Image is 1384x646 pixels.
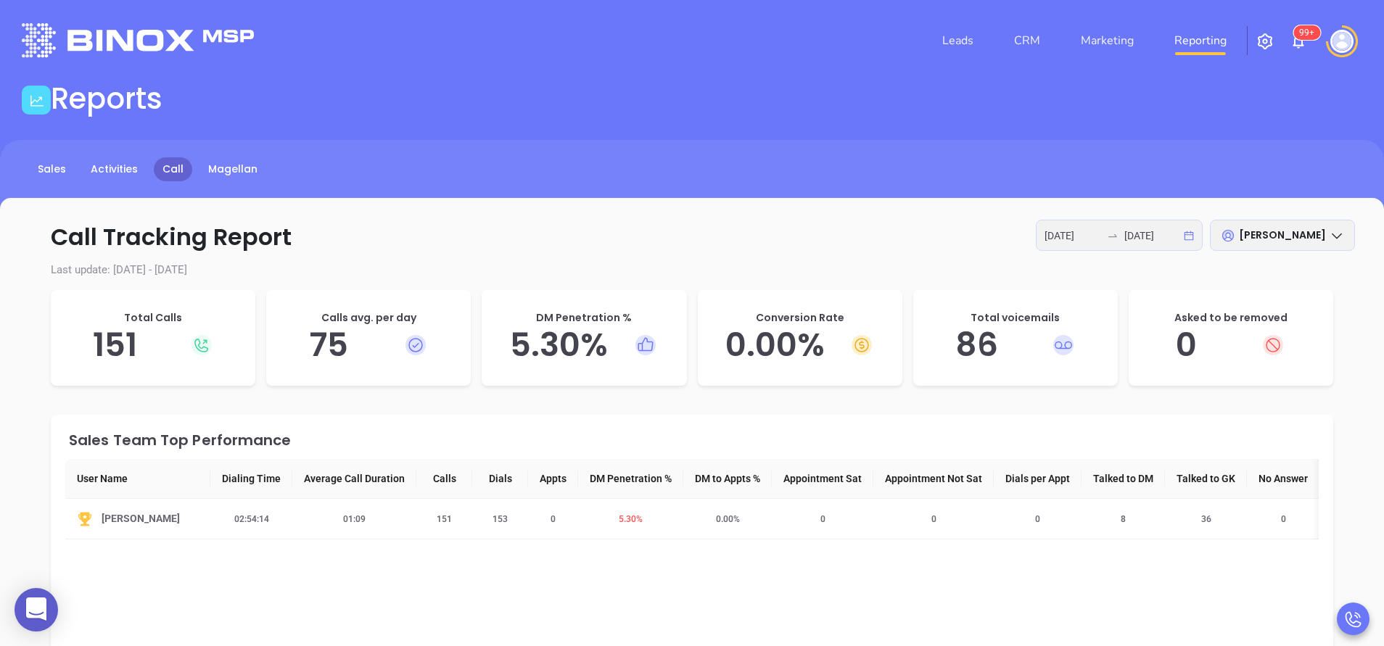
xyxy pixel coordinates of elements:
h5: 75 [281,326,456,365]
span: 01:09 [334,514,374,524]
th: Average Call Duration [292,459,416,499]
th: No Answer [1247,459,1319,499]
p: Asked to be removed [1143,310,1319,326]
span: 0 [1272,514,1295,524]
p: Last update: [DATE] - [DATE] [29,262,1355,278]
span: [PERSON_NAME] [102,510,180,527]
span: 151 [428,514,461,524]
a: Call [154,157,192,181]
a: Leads [936,26,979,55]
a: Sales [29,157,75,181]
sup: 100 [1293,25,1320,40]
img: logo [22,23,254,57]
span: to [1107,230,1119,241]
img: Top-YuorZo0z.svg [77,511,93,527]
p: Calls avg. per day [281,310,456,326]
th: Dialing Time [210,459,292,499]
h5: 5.30 % [496,326,672,365]
p: Conversion Rate [712,310,888,326]
a: Reporting [1169,26,1232,55]
th: User Name [65,459,210,499]
th: Talked to DM [1082,459,1165,499]
span: 0 [812,514,834,524]
h5: 0.00 % [712,326,888,365]
h1: Reports [51,81,162,116]
a: CRM [1008,26,1046,55]
p: DM Penetration % [496,310,672,326]
p: Total voicemails [928,310,1103,326]
h5: 0 [1143,326,1319,365]
span: 0 [1026,514,1049,524]
th: Dials [472,459,528,499]
th: Appts [528,459,578,499]
h5: 151 [65,326,241,365]
input: Start date [1045,228,1101,244]
th: Appointment Not Sat [873,459,994,499]
img: iconSetting [1256,33,1274,50]
img: user [1330,30,1354,53]
span: 0 [923,514,945,524]
span: 0.00 % [707,514,749,524]
p: Total Calls [65,310,241,326]
img: iconNotification [1290,33,1307,50]
span: 8 [1112,514,1134,524]
span: 5.30 % [610,514,651,524]
th: Talked to GK [1165,459,1247,499]
span: 36 [1193,514,1220,524]
span: 0 [542,514,564,524]
a: Activities [82,157,147,181]
th: Calls [416,459,472,499]
span: [PERSON_NAME] [1239,228,1326,242]
a: Magellan [199,157,266,181]
input: End date [1124,228,1181,244]
th: DM Penetration % [578,459,683,499]
div: Sales Team Top Performance [69,433,1319,447]
span: 153 [484,514,516,524]
p: Call Tracking Report [29,220,1355,254]
th: Dials per Appt [994,459,1082,499]
h5: 86 [928,326,1103,365]
span: swap-right [1107,230,1119,241]
span: 02:54:14 [226,514,278,524]
th: DM to Appts % [683,459,772,499]
a: Marketing [1075,26,1140,55]
th: Appointment Sat [772,459,873,499]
